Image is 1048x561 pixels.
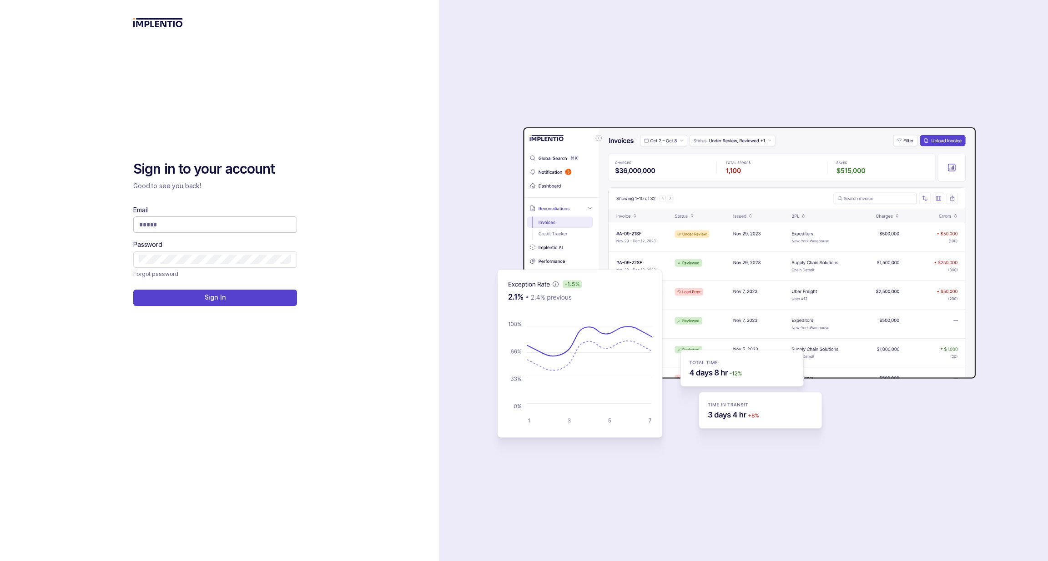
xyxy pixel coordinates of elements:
[133,205,148,215] label: Email
[205,293,226,302] p: Sign In
[133,240,162,249] label: Password
[133,160,297,178] h2: Sign in to your account
[133,181,297,190] p: Good to see you back!
[133,290,297,306] button: Sign In
[133,270,178,279] p: Forgot password
[133,270,178,279] a: Link Forgot password
[465,99,979,462] img: signin-background.svg
[133,18,183,27] img: logo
